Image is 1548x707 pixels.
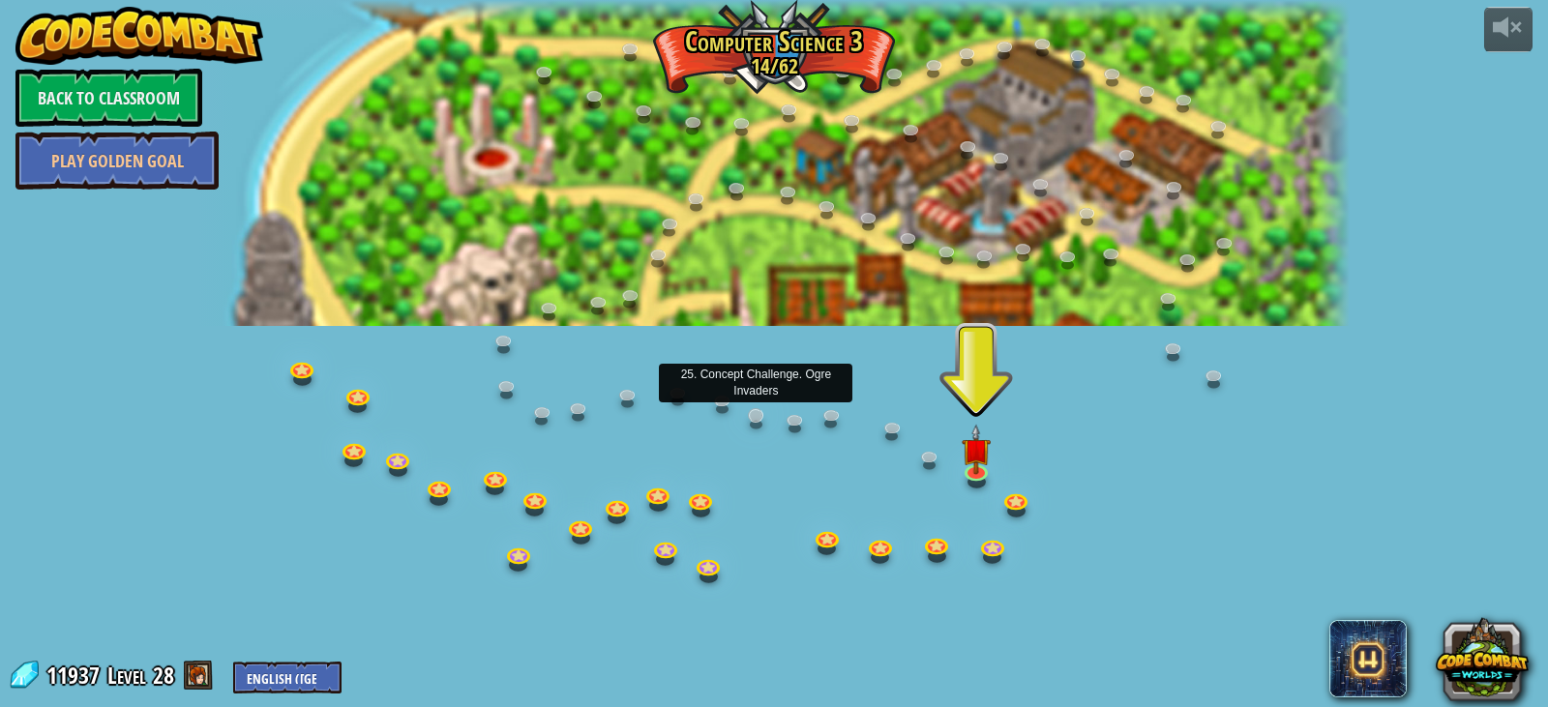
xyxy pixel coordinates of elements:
a: Play Golden Goal [15,132,219,190]
a: Back to Classroom [15,69,202,127]
img: level-banner-unstarted.png [962,425,991,475]
img: CodeCombat - Learn how to code by playing a game [15,7,263,65]
span: Level [107,660,146,692]
span: 28 [153,660,174,691]
button: Adjust volume [1484,7,1533,52]
span: 11937 [46,660,105,691]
